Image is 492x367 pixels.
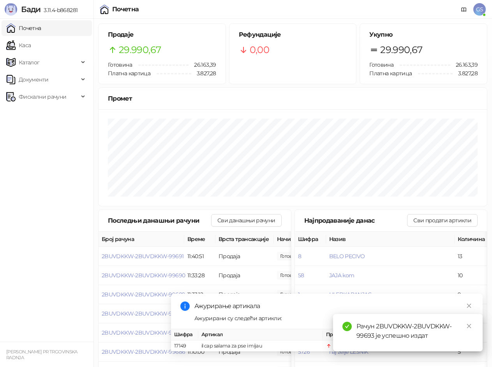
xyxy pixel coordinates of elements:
span: Платна картица [369,70,412,77]
button: 58 [298,272,304,279]
a: Почетна [6,20,41,36]
span: Документи [19,72,48,87]
button: 2BUVDKKW-2BUVDKKW-99689 [102,291,185,298]
span: 26.163,39 [189,60,216,69]
td: 11:33:12 [184,285,215,304]
td: 17149 [171,340,198,352]
th: Количина [455,232,490,247]
span: Фискални рачуни [19,89,66,105]
span: 0,00 [250,43,269,57]
span: Готовина [369,61,393,68]
a: Документација [458,3,470,16]
h5: Рефундације [239,30,347,39]
button: BELO PECIVO [329,253,365,260]
th: Шифра [171,329,198,340]
span: Платна картица [108,70,150,77]
button: 8 [298,253,301,260]
span: 29.990,67 [380,43,422,57]
th: Врста трансакције [215,232,274,247]
span: 95,00 [277,271,303,280]
td: il cap salama za pse i mijau [198,340,323,352]
span: Каталог [19,55,40,70]
a: Каса [6,37,31,53]
button: 2BUVDKKW-2BUVDKKW-99686 [102,348,185,355]
div: Последњи данашњи рачуни [108,216,211,225]
th: Начини плаћања [274,232,352,247]
div: Почетна [112,6,139,12]
th: Промена [323,329,381,340]
div: Рачун 2BUVDKKW-2BUVDKKW-99693 је успешно издат [356,322,473,340]
button: 2BUVDKKW-2BUVDKKW-99691 [102,253,183,260]
span: 1.568,34 [277,290,303,299]
div: Промет [108,94,478,103]
button: Сви продати артикли [407,214,478,227]
th: Назив [326,232,455,247]
td: 13 [455,247,490,266]
th: Број рачуна [99,232,184,247]
h5: Укупно [369,30,478,39]
button: Сви данашњи рачуни [211,214,281,227]
img: Logo [5,3,17,16]
span: 3.827,28 [191,69,216,78]
span: 3.827,28 [453,69,478,78]
span: 3.11.4-b868281 [41,7,78,14]
span: Бади [21,5,41,14]
h5: Продаје [108,30,216,39]
span: Готовина [108,61,132,68]
button: 2BUVDKKW-2BUVDKKW-99690 [102,272,185,279]
span: close [466,303,472,308]
small: [PERSON_NAME] PR TRGOVINSKA RADNJA [6,349,78,360]
button: 2BUVDKKW-2BUVDKKW-99688 [102,310,185,317]
th: Шифра [295,232,326,247]
button: JAJA kom [329,272,354,279]
td: 11:40:51 [184,247,215,266]
div: Ажурирани су следећи артикли: [194,314,473,323]
span: info-circle [180,301,190,311]
a: Close [465,322,473,330]
td: 11:33:28 [184,266,215,285]
span: close [466,323,472,329]
span: 26.163,39 [450,60,478,69]
td: 9 [455,285,490,304]
button: HLEBKARANJAC [329,291,372,298]
span: 145,00 [277,252,303,261]
td: Продаја [215,266,274,285]
td: Продаја [215,247,274,266]
div: Најпродаваније данас [304,216,407,225]
th: Артикал [198,329,323,340]
button: 2BUVDKKW-2BUVDKKW-99687 [102,329,185,336]
span: 29.990,67 [119,43,161,57]
th: Време [184,232,215,247]
td: Продаја [215,285,274,304]
button: 1 [298,291,300,298]
a: Close [465,301,473,310]
span: check-circle [342,322,352,331]
div: Ажурирање артикала [194,301,473,311]
td: 10 [455,266,490,285]
span: GS [473,3,486,16]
